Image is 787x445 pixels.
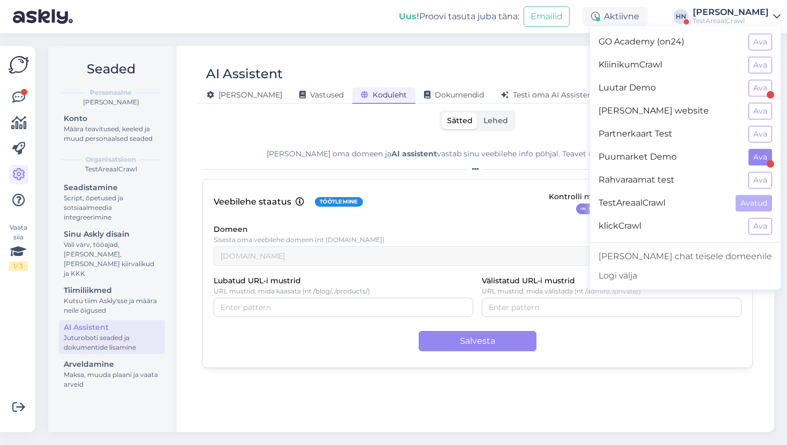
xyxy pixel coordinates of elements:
b: Organisatsioon [86,155,136,164]
button: Salvesta [419,331,536,351]
span: Luutar Demo [599,80,740,96]
span: ON [577,204,589,214]
input: example.com [214,246,741,266]
button: Ava [748,149,772,165]
button: Avatud [736,195,772,212]
div: Aktiivne [582,7,648,26]
b: Personaalne [90,88,132,97]
span: Testi oma AI Assistent [501,90,595,100]
div: AI Assistent [64,322,160,333]
div: Vaata siia [9,223,28,271]
button: Ava [748,172,772,188]
span: KliinikumCrawl [599,57,740,73]
input: Enter pattern [489,301,735,313]
div: Logi välja [590,266,781,285]
h2: Seaded [57,59,165,79]
div: TestAreaalCrawl [693,17,769,25]
div: [PERSON_NAME] oma domeen ja vastab sinu veebilehe info põhjal. Teavet uuendatakse perioodiliselt. [202,148,753,160]
a: TiimiliikmedKutsu tiim Askly'sse ja määra neile õigused [59,283,165,317]
span: [PERSON_NAME] website [599,103,740,119]
div: HN [674,9,688,24]
div: Seadistamine [64,182,160,193]
div: Tiimiliikmed [64,285,160,296]
p: URL mustrid, mida välistada (nt /admin/, /private/) [482,288,741,295]
span: Partnerkaart Test [599,126,740,142]
span: TestAreaalCrawl [599,195,727,212]
a: [PERSON_NAME]TestAreaalCrawl [693,8,781,25]
span: [PERSON_NAME] [207,90,282,100]
a: KontoMäära teavitused, keeled ja muud personaalsed seaded [59,111,165,145]
p: Veebilehe staatus [214,195,291,209]
div: Arveldamine [64,359,160,370]
button: Ava [748,57,772,73]
div: 1 / 3 [9,261,28,271]
button: Emailid [524,6,570,27]
a: AI AssistentJuturoboti seaded ja dokumentide lisamine [59,320,165,354]
div: Kontrolli muudatusi [549,191,625,203]
span: Rahvaraamat test [599,172,740,188]
b: AI assistent [391,149,437,159]
button: Ava [748,126,772,142]
div: Vali värv, tööajad, [PERSON_NAME], [PERSON_NAME] kiirvalikud ja KKK [64,240,160,278]
span: GO Academy (on24) [599,34,740,50]
a: [PERSON_NAME] chat teisele domeenile [590,247,781,266]
div: Kutsu tiim Askly'sse ja määra neile õigused [64,296,160,315]
div: Maksa, muuda plaani ja vaata arveid [64,370,160,389]
label: Domeen [214,224,248,236]
span: klickCrawl [599,218,740,235]
button: Ava [748,103,772,119]
input: Enter pattern [221,301,466,313]
span: Sätted [447,116,473,125]
a: ArveldamineMaksa, muuda plaani ja vaata arveid [59,357,165,391]
div: Script, õpetused ja sotsiaalmeedia integreerimine [64,193,160,222]
span: Koduleht [361,90,407,100]
div: Määra teavitused, keeled ja muud personaalsed seaded [64,124,160,144]
button: Ava [748,80,772,96]
span: Dokumendid [424,90,484,100]
div: [PERSON_NAME] [57,97,165,107]
span: Vastused [299,90,344,100]
a: SeadistamineScript, õpetused ja sotsiaalmeedia integreerimine [59,180,165,224]
div: Sinu Askly disain [64,229,160,240]
span: Töötlemine [320,198,358,206]
label: Välistatud URL-i mustrid [482,275,575,287]
label: Lubatud URL-i mustrid [214,275,301,287]
span: Lehed [483,116,508,125]
button: Ava [748,218,772,235]
div: [PERSON_NAME] [693,8,769,17]
div: Proovi tasuta juba täna: [399,10,519,23]
b: Uus! [399,11,419,21]
div: Konto [64,113,160,124]
div: AI Assistent [206,64,283,84]
div: Juturoboti seaded ja dokumentide lisamine [64,333,160,352]
a: Sinu Askly disainVali värv, tööajad, [PERSON_NAME], [PERSON_NAME] kiirvalikud ja KKK [59,227,165,280]
span: Puumarket Demo [599,149,740,165]
p: URL mustrid, mida kaasata (nt /blog/, /products/) [214,288,473,295]
img: Askly Logo [9,55,29,75]
div: TestAreaalCrawl [57,164,165,174]
p: Sisesta oma veebilehe domeen (nt [DOMAIN_NAME]) [214,236,741,244]
button: Ava [748,34,772,50]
